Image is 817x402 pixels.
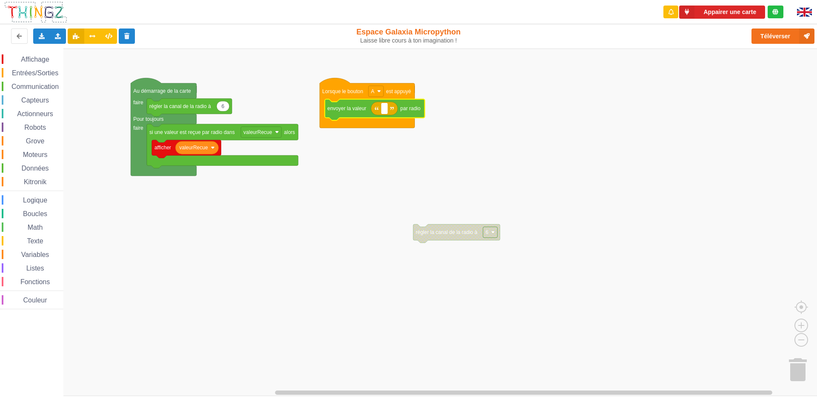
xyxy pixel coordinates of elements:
[486,229,488,235] text: 6
[133,116,163,122] text: Pour toujours
[23,124,47,131] span: Robots
[25,265,46,272] span: Listes
[26,224,44,231] span: Math
[20,251,51,258] span: Variables
[22,151,49,158] span: Moteurs
[25,137,46,145] span: Grove
[327,105,366,111] text: envoyer la valeur
[149,103,211,109] text: régler la canal de la radio à
[133,88,191,94] text: Au démarrage de la carte
[679,6,765,19] button: Appairer une carte
[416,229,477,235] text: régler la canal de la radio à
[179,145,208,151] text: valeurRecue
[11,69,60,77] span: Entrées/Sorties
[133,125,143,131] text: faire
[154,145,171,151] text: afficher
[284,129,295,135] text: alors
[751,29,814,44] button: Téléverser
[10,83,60,90] span: Communication
[26,237,44,245] span: Texte
[22,297,49,304] span: Couleur
[133,100,143,105] text: faire
[149,129,235,135] text: si une valeur est reçue par radio dans
[22,210,49,217] span: Boucles
[16,110,54,117] span: Actionneurs
[23,178,48,185] span: Kitronik
[386,88,411,94] text: est appuyé
[222,103,225,109] text: 6
[19,278,51,285] span: Fonctions
[768,6,783,18] div: Tu es connecté au serveur de création de Thingz
[337,27,480,44] div: Espace Galaxia Micropython
[4,1,68,23] img: thingz_logo.png
[371,88,374,94] text: A
[20,97,50,104] span: Capteurs
[20,56,50,63] span: Affichage
[400,105,421,111] text: par radio
[22,197,49,204] span: Logique
[20,165,50,172] span: Données
[243,129,272,135] text: valeurRecue
[797,8,812,17] img: gb.png
[337,37,480,44] div: Laisse libre cours à ton imagination !
[322,88,363,94] text: Lorsque le bouton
